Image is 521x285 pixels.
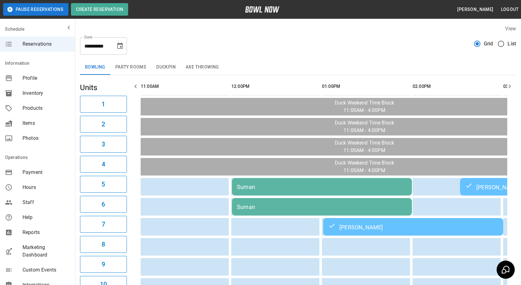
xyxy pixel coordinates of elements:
[80,216,127,233] button: 7
[508,40,516,48] span: List
[110,60,151,75] button: Party Rooms
[80,256,127,273] button: 9
[151,60,181,75] button: Duckpin
[23,229,70,236] span: Reports
[505,26,516,32] label: View
[80,236,127,253] button: 8
[237,204,407,210] div: Suman
[23,244,70,259] span: Marketing Dashboard
[102,179,105,189] h6: 5
[23,135,70,142] span: Photos
[102,239,105,249] h6: 8
[102,119,105,129] h6: 2
[80,196,127,213] button: 6
[23,199,70,206] span: Staff
[80,83,127,93] h5: Units
[102,99,105,109] h6: 1
[23,214,70,221] span: Help
[23,266,70,274] span: Custom Events
[102,199,105,209] h6: 6
[23,89,70,97] span: Inventory
[102,139,105,149] h6: 3
[455,4,496,15] button: [PERSON_NAME]
[23,104,70,112] span: Products
[181,60,224,75] button: Axe Throwing
[102,259,105,269] h6: 9
[484,40,493,48] span: Grid
[71,3,128,16] button: Create Reservation
[102,159,105,169] h6: 4
[23,169,70,176] span: Payment
[3,3,68,16] button: Pause Reservations
[23,120,70,127] span: Items
[498,4,521,15] button: Logout
[102,219,105,229] h6: 7
[80,96,127,113] button: 1
[23,74,70,82] span: Profile
[141,78,229,95] th: 11:00AM
[328,223,498,231] div: [PERSON_NAME]
[80,136,127,153] button: 3
[80,116,127,133] button: 2
[80,60,516,75] div: inventory tabs
[245,6,279,13] img: logo
[23,184,70,191] span: Hours
[80,60,110,75] button: Bowling
[114,40,126,52] button: Choose date, selected date is Oct 5, 2025
[80,176,127,193] button: 5
[237,184,407,190] div: Suman
[413,78,501,95] th: 02:00PM
[231,78,319,95] th: 12:00PM
[80,156,127,173] button: 4
[23,40,70,48] span: Reservations
[322,78,410,95] th: 01:00PM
